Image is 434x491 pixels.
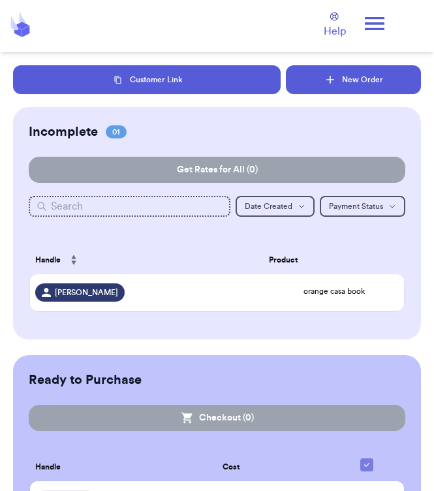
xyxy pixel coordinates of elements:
[13,65,281,94] button: Customer Link
[29,157,405,183] button: Get Rates for All (0)
[245,202,292,210] span: Date Created
[29,123,98,141] h2: Incomplete
[35,461,61,473] span: Handle
[55,287,118,298] span: [PERSON_NAME]
[236,196,315,217] button: Date Created
[269,286,399,296] span: orange casa book
[217,449,330,484] th: Cost
[324,24,346,39] span: Help
[286,65,421,94] button: New Order
[324,12,346,39] a: Help
[106,125,127,138] span: 01
[35,254,61,266] span: Handle
[320,196,405,217] button: Payment Status
[29,371,142,389] h2: Ready to Purchase
[264,243,404,277] th: Product
[63,247,84,273] button: Sort ascending
[29,405,405,431] button: Checkout (0)
[329,202,383,210] span: Payment Status
[29,196,230,217] input: Search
